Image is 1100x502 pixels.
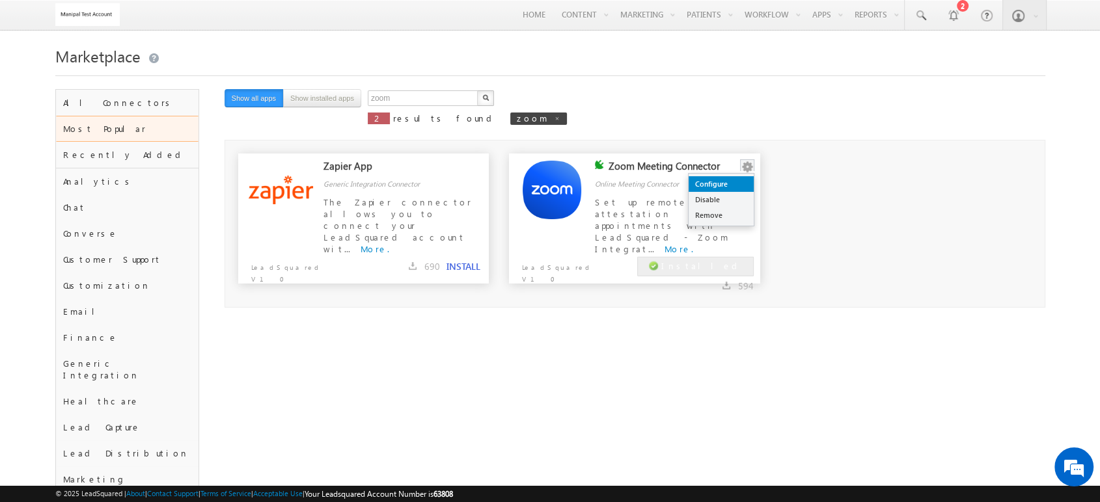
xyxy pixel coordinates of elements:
[523,161,581,219] img: Alternate Logo
[665,243,693,254] a: More.
[225,89,284,107] button: Show all apps
[447,261,480,272] button: INSTALL
[249,176,313,205] img: Alternate Logo
[253,489,303,497] a: Acceptable Use
[56,272,199,298] div: Customization
[56,246,199,272] div: Customer Support
[482,94,489,101] img: Search
[56,116,199,142] div: Most Popular
[374,112,383,124] span: 2
[126,489,145,497] a: About
[433,489,453,499] span: 63808
[738,280,754,292] span: 594
[56,194,199,220] div: Chat
[323,160,455,178] div: Zapier App
[661,260,742,271] span: Installed
[56,298,199,324] div: Email
[55,46,141,66] span: Marketplace
[595,196,728,254] span: Set up remote attestation appointments with LeadSquared - Zoom Integrat...
[424,260,440,272] span: 690
[323,196,471,254] span: The Zapier connector allows you to connect your LeadSquared account wit...
[393,112,497,124] span: results found
[147,489,199,497] a: Contact Support
[56,350,199,388] div: Generic Integration
[283,89,361,107] button: Show installed apps
[722,282,730,289] img: downloads
[238,255,339,285] p: LeadSquared V1.0
[361,243,389,254] a: More.
[689,176,754,192] a: Configure
[305,489,453,499] span: Your Leadsquared Account Number is
[517,112,547,124] span: zoom
[56,324,199,350] div: Finance
[56,414,199,440] div: Lead Capture
[595,160,604,169] img: checking status
[56,440,199,466] div: Lead Distribution
[200,489,251,497] a: Terms of Service
[56,220,199,246] div: Converse
[56,142,199,168] div: Recently Added
[509,255,610,285] p: LeadSquared V1.0
[409,262,417,270] img: downloads
[56,388,199,414] div: Healthcare
[56,168,199,194] div: Analytics
[609,160,740,178] div: Zoom Meeting Connector
[56,90,199,116] div: All Connectors
[55,488,453,500] span: © 2025 LeadSquared | | | | |
[689,207,754,223] a: Remove
[689,192,754,207] a: Disable
[55,3,120,26] img: Custom Logo
[56,466,199,492] div: Marketing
